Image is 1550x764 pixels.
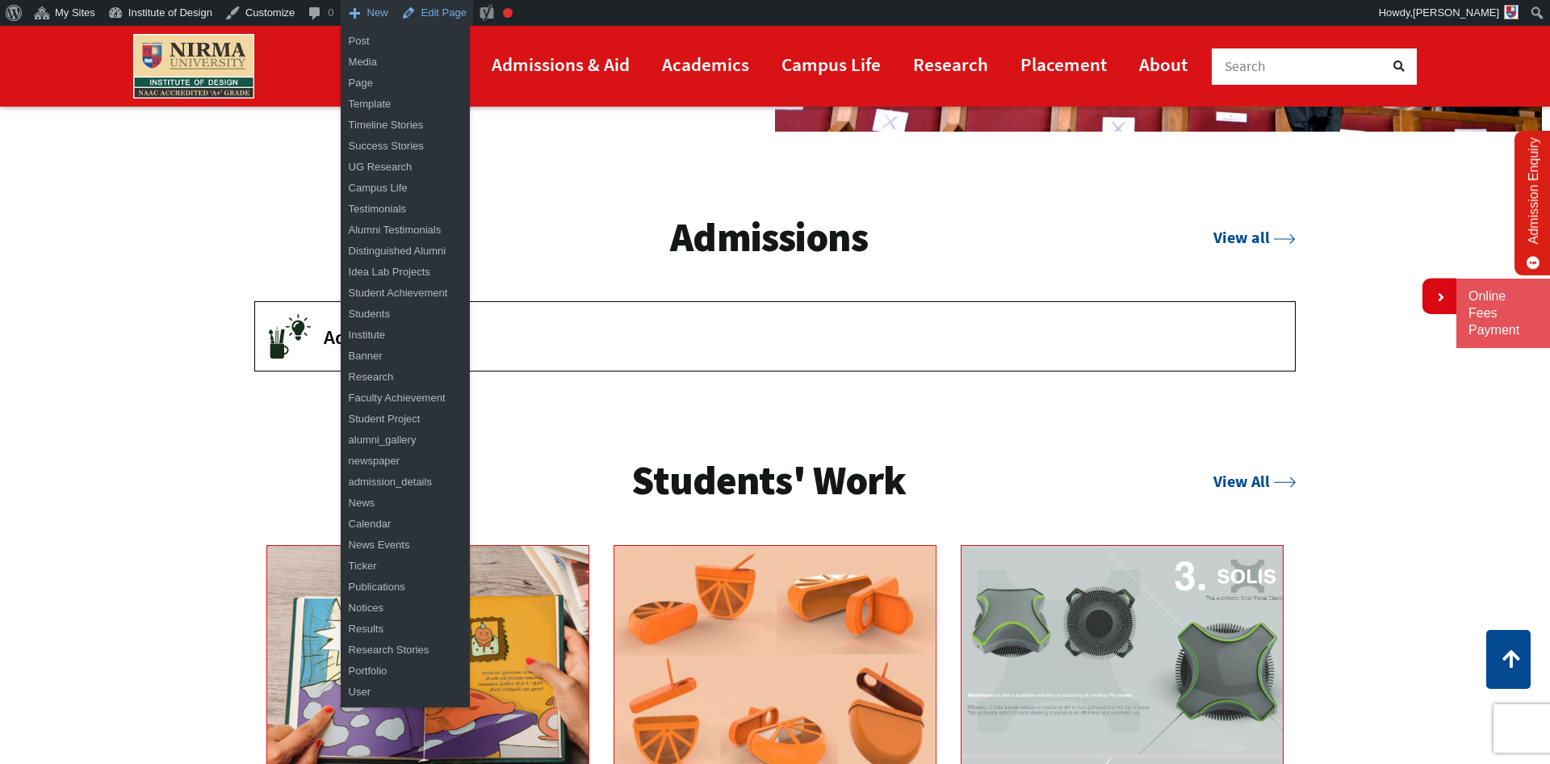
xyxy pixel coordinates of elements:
[341,493,470,514] a: News
[341,640,470,661] a: Research Stories
[341,52,470,73] a: Media
[1213,471,1296,491] a: View All
[341,26,470,707] ul: New
[913,46,988,82] a: Research
[341,220,470,241] a: Alumni Testimonials
[324,325,1271,349] span: Admissions 2025
[341,136,470,157] a: Success Stories
[341,682,470,703] a: User
[1139,46,1188,82] a: About
[1020,46,1107,82] a: Placement
[341,535,470,556] a: News Events
[1504,5,1519,19] img: android-icon-144x144
[341,388,470,409] a: Faculty Achievement
[1413,6,1499,19] span: [PERSON_NAME]
[341,598,470,619] a: Notices
[341,430,470,451] a: alumni_gallery
[341,304,470,325] a: Students
[341,619,470,640] a: Results
[341,472,470,493] a: admission_details
[662,46,749,82] a: Academics
[341,325,470,346] a: Institute
[631,455,906,506] h3: Students' Work
[341,577,470,598] a: Publications
[341,94,470,115] a: Template
[341,283,470,304] a: Student Achievement
[341,514,470,535] a: Calendar
[341,409,470,430] a: Student Project
[341,115,470,136] a: Timeline Stories
[503,8,513,18] div: Focus keyphrase not set
[341,556,470,577] a: Ticker
[341,346,470,367] a: Banner
[133,34,254,99] img: main_logo
[1225,57,1267,75] span: Search
[341,661,470,682] a: Portfolio
[341,31,470,52] a: Post
[781,46,881,82] a: Campus Life
[341,367,470,388] a: Research
[341,178,470,199] a: Campus Life
[341,199,470,220] a: Testimonials
[1468,288,1538,338] a: Online Fees Payment
[255,302,1295,371] button: Admissions 2025
[492,46,630,82] a: Admissions & Aid
[1213,227,1296,247] a: View all
[341,451,470,472] a: newspaper
[341,157,470,178] a: UG Research
[341,73,470,94] a: Page
[341,241,470,262] a: Distinguished Alumni
[670,212,868,263] h3: Admissions
[341,262,470,283] a: Idea Lab Projects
